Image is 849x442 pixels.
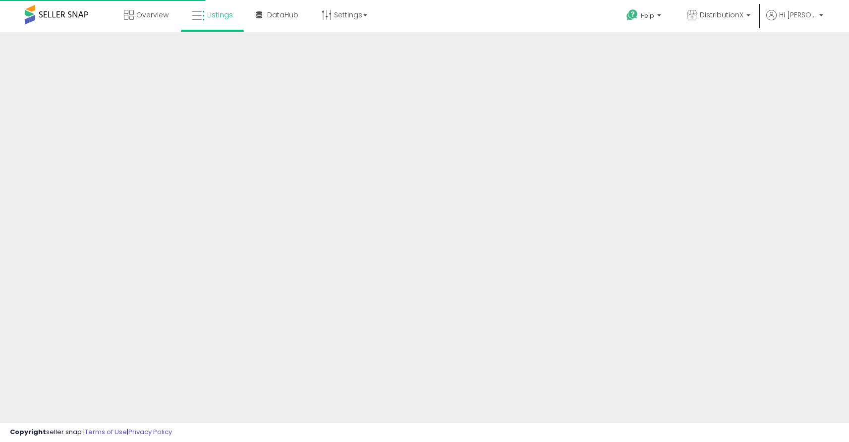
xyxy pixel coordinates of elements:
strong: Copyright [10,427,46,437]
span: Listings [207,10,233,20]
span: Overview [136,10,169,20]
a: Privacy Policy [128,427,172,437]
a: Terms of Use [85,427,127,437]
span: Help [641,11,654,20]
span: Hi [PERSON_NAME] [779,10,816,20]
a: Help [619,1,671,32]
i: Get Help [626,9,638,21]
span: DataHub [267,10,298,20]
span: DistributionX [700,10,743,20]
div: seller snap | | [10,428,172,437]
a: Hi [PERSON_NAME] [766,10,823,32]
